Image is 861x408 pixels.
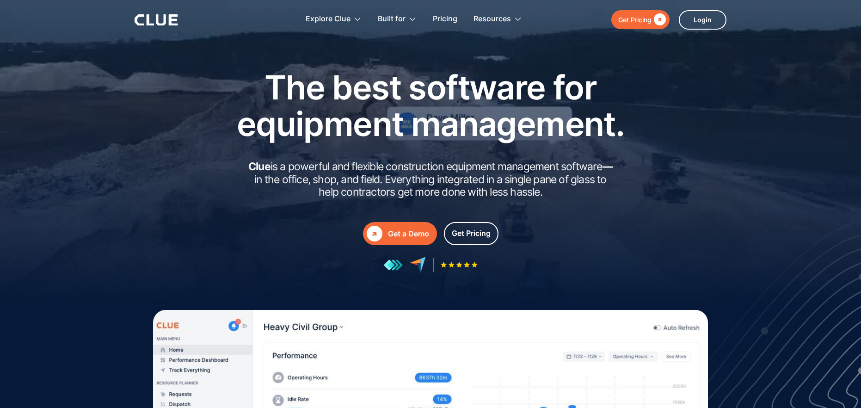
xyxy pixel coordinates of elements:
div: Resources [474,5,511,34]
div: Built for [378,5,406,34]
strong: — [603,160,613,173]
div: Built for [378,5,417,34]
img: reviews at capterra [410,257,426,273]
div: Get Pricing [618,14,652,25]
a: Get Pricing [444,222,498,245]
strong: Clue [248,160,271,173]
div: Get a Demo [388,228,429,240]
a: Get Pricing [611,10,670,29]
div:  [367,226,382,241]
h1: The best software for equipment management. [222,69,639,142]
div: Explore Clue [306,5,362,34]
img: Five-star rating icon [441,262,478,268]
h2: is a powerful and flexible construction equipment management software in the office, shop, and fi... [246,161,615,199]
a: Login [679,10,726,30]
div:  [652,14,666,25]
div: Explore Clue [306,5,351,34]
div: Get Pricing [452,228,491,239]
a: Pricing [433,5,457,34]
a: Get a Demo [363,222,437,245]
img: reviews at getapp [383,259,403,271]
div: Resources [474,5,522,34]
